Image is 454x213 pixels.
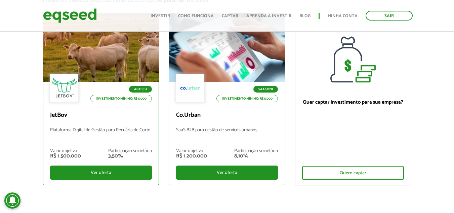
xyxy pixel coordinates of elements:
[246,14,291,18] a: Aprenda a investir
[129,86,152,93] p: Agtech
[253,86,278,93] p: SaaS B2B
[295,13,411,185] a: Quer captar investimento para sua empresa? Quero captar
[234,149,278,153] div: Participação societária
[169,13,285,185] a: SaaS B2B Investimento mínimo: R$ 5.000 Co.Urban SaaS B2B para gestão de serviços urbanos Valor ob...
[176,128,278,142] p: SaaS B2B para gestão de serviços urbanos
[216,95,278,102] p: Investimento mínimo: R$ 5.000
[234,153,278,159] div: 8,10%
[43,13,159,185] a: Agtech Investimento mínimo: R$ 5.000 JetBov Plataforma Digital de Gestão para Pecuária de Corte V...
[299,14,311,18] a: Blog
[43,7,97,25] img: EqSeed
[151,14,170,18] a: Investir
[176,112,278,119] p: Co.Urban
[108,149,152,153] div: Participação societária
[50,153,81,159] div: R$ 1.500.000
[222,14,238,18] a: Captar
[50,149,81,153] div: Valor objetivo
[302,99,404,105] p: Quer captar investimento para sua empresa?
[328,14,358,18] a: Minha conta
[302,166,404,180] div: Quero captar
[366,11,413,21] a: Sair
[90,95,152,102] p: Investimento mínimo: R$ 5.000
[50,112,152,119] p: JetBov
[176,166,278,180] div: Ver oferta
[50,166,152,180] div: Ver oferta
[176,153,207,159] div: R$ 1.200.000
[108,153,152,159] div: 3,50%
[50,128,152,142] p: Plataforma Digital de Gestão para Pecuária de Corte
[176,149,207,153] div: Valor objetivo
[178,14,214,18] a: Como funciona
